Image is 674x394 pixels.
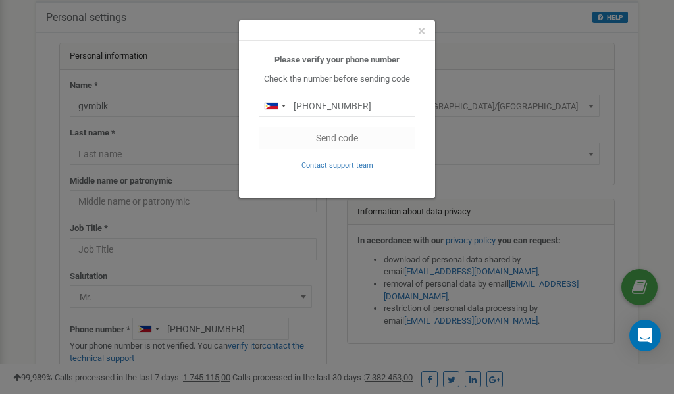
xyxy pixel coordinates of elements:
[274,55,400,64] b: Please verify your phone number
[629,320,661,351] div: Open Intercom Messenger
[259,95,415,117] input: 0905 123 4567
[301,161,373,170] small: Contact support team
[301,160,373,170] a: Contact support team
[418,24,425,38] button: Close
[259,127,415,149] button: Send code
[418,23,425,39] span: ×
[259,95,290,116] div: Telephone country code
[259,73,415,86] p: Check the number before sending code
